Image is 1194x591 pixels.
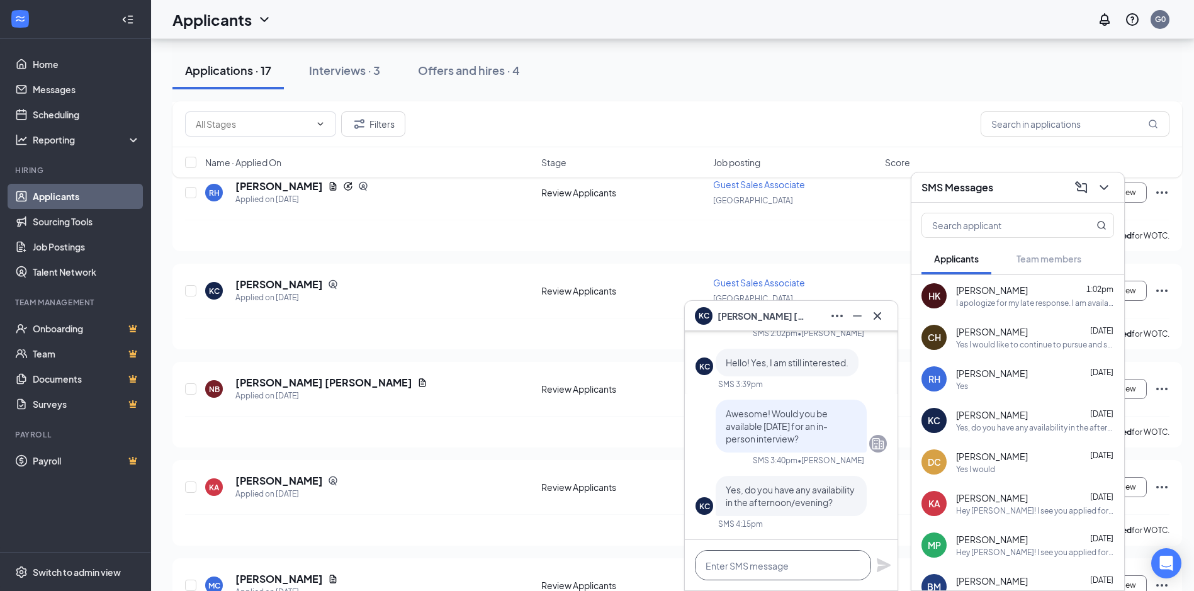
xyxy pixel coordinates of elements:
div: CH [928,331,941,344]
div: Applications · 17 [185,62,271,78]
span: [GEOGRAPHIC_DATA] [713,196,793,205]
div: KC [209,286,220,296]
a: Messages [33,77,140,102]
button: Ellipses [827,306,847,326]
span: Yes, do you have any availability in the afternoon/evening? [726,484,855,508]
input: Search applicant [922,213,1071,237]
div: Applied on [DATE] [235,390,427,402]
svg: Cross [870,308,885,324]
a: Job Postings [33,234,140,259]
svg: Settings [15,566,28,578]
div: RH [209,188,220,198]
svg: Document [328,574,338,584]
span: [PERSON_NAME] [956,284,1028,296]
button: ChevronDown [1094,177,1114,198]
a: Sourcing Tools [33,209,140,234]
svg: Ellipses [1154,283,1169,298]
span: Applicants [934,253,979,264]
span: [PERSON_NAME] [956,408,1028,421]
svg: Collapse [121,13,134,26]
div: Review Applicants [541,481,706,493]
svg: SourcingTools [328,476,338,486]
svg: SourcingTools [328,279,338,290]
span: Job posting [713,156,760,169]
svg: Ellipses [1154,381,1169,397]
span: [PERSON_NAME] [956,325,1028,338]
div: Switch to admin view [33,566,121,578]
div: KC [699,501,710,512]
a: PayrollCrown [33,448,140,473]
span: [DATE] [1090,492,1113,502]
svg: Analysis [15,133,28,146]
h5: [PERSON_NAME] [235,474,323,488]
div: Hiring [15,165,138,176]
div: Applied on [DATE] [235,193,368,206]
svg: Ellipses [830,308,845,324]
span: [PERSON_NAME] [956,533,1028,546]
div: Review Applicants [541,186,706,199]
span: Guest Sales Associate [713,277,805,288]
svg: ChevronDown [257,12,272,27]
div: Open Intercom Messenger [1151,548,1181,578]
div: HK [928,290,940,302]
div: Applied on [DATE] [235,291,338,304]
svg: Minimize [850,308,865,324]
span: [PERSON_NAME] [PERSON_NAME] [718,309,806,323]
span: • [PERSON_NAME] [797,455,864,466]
div: MP [928,539,941,551]
h5: [PERSON_NAME] [PERSON_NAME] [235,376,412,390]
div: Yes [956,381,968,391]
span: [PERSON_NAME] [956,575,1028,587]
div: Yes I would [956,464,995,475]
svg: Plane [876,558,891,573]
span: [DATE] [1090,575,1113,585]
svg: ChevronDown [1096,180,1112,195]
a: OnboardingCrown [33,316,140,341]
svg: Filter [352,116,367,132]
div: SMS 2:02pm [753,328,797,339]
div: MC [208,580,220,591]
div: RH [928,373,940,385]
span: Name · Applied On [205,156,281,169]
button: Filter Filters [341,111,405,137]
span: [DATE] [1090,409,1113,419]
input: All Stages [196,117,310,131]
div: Hey [PERSON_NAME]! I see you applied for our Assistant Team Lead position at the [GEOGRAPHIC_DATA... [956,505,1114,516]
span: Score [885,156,910,169]
h1: Applicants [172,9,252,30]
div: KA [928,497,940,510]
svg: MagnifyingGlass [1148,119,1158,129]
span: [GEOGRAPHIC_DATA] [713,294,793,303]
div: NB [209,384,220,395]
svg: Company [870,436,886,451]
span: Team members [1017,253,1081,264]
span: Stage [541,156,566,169]
div: Review Applicants [541,284,706,297]
h5: [PERSON_NAME] [235,572,323,586]
span: [PERSON_NAME] [956,450,1028,463]
span: [DATE] [1090,326,1113,335]
div: SMS 3:40pm [753,455,797,466]
span: • [PERSON_NAME] [797,328,864,339]
span: [PERSON_NAME] [956,367,1028,380]
a: Talent Network [33,259,140,284]
div: SMS 3:39pm [718,379,763,390]
span: 1:02pm [1086,284,1113,294]
button: Cross [867,306,887,326]
a: Home [33,52,140,77]
svg: Notifications [1097,12,1112,27]
svg: Ellipses [1154,480,1169,495]
div: Payroll [15,429,138,440]
div: Yes, do you have any availability in the afternoon/evening? [956,422,1114,433]
div: KC [699,361,710,372]
span: [PERSON_NAME] [956,492,1028,504]
a: Applicants [33,184,140,209]
span: Hello! Yes, I am still interested. [726,357,848,368]
div: DC [928,456,941,468]
div: SMS 4:15pm [718,519,763,529]
div: Offers and hires · 4 [418,62,520,78]
div: Reporting [33,133,141,146]
span: Awesome! Would you be available [DATE] for an in-person interview? [726,408,828,444]
div: Applied on [DATE] [235,488,338,500]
